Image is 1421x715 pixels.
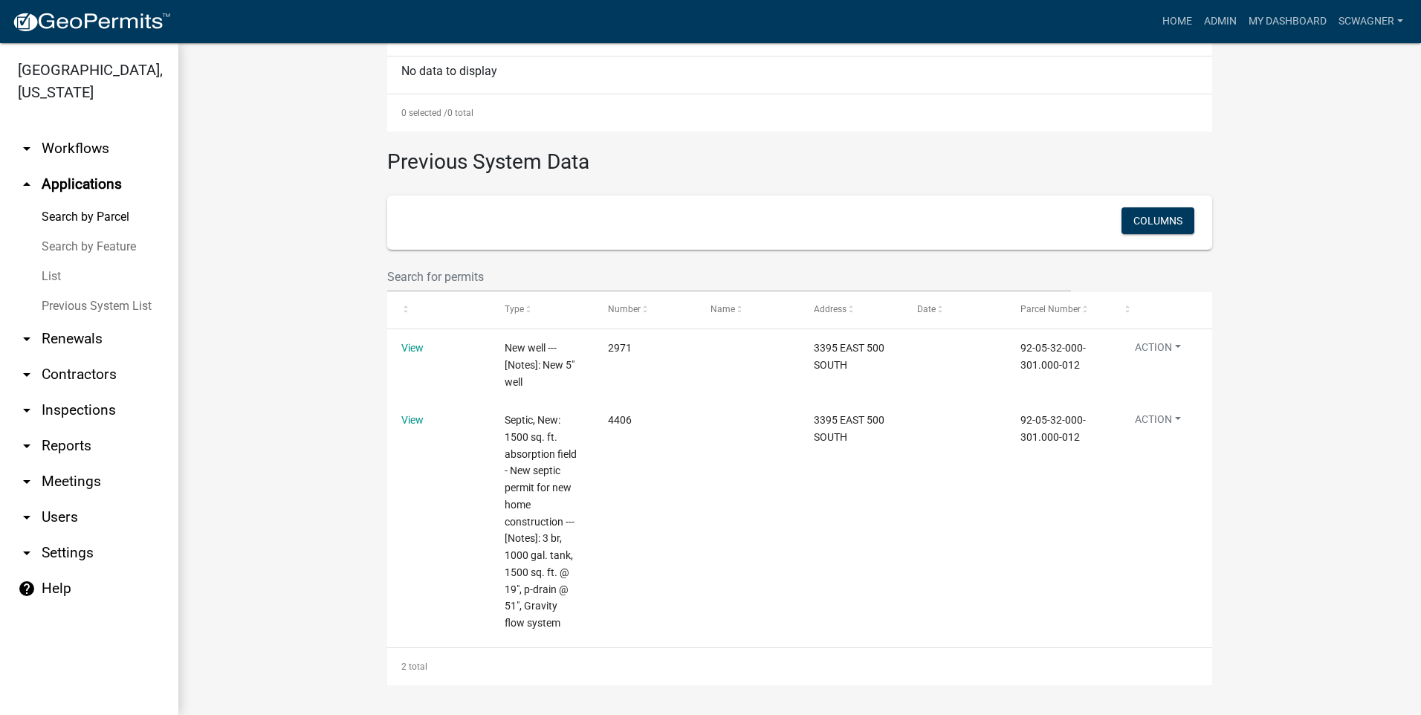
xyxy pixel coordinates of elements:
[18,580,36,598] i: help
[505,342,574,388] span: New well --- [Notes]: New 5" well
[1020,304,1081,314] span: Parcel Number
[18,366,36,384] i: arrow_drop_down
[491,292,594,328] datatable-header-cell: Type
[18,473,36,491] i: arrow_drop_down
[1123,340,1193,361] button: Action
[1123,412,1193,433] button: Action
[505,304,524,314] span: Type
[696,292,800,328] datatable-header-cell: Name
[387,56,1212,94] div: No data to display
[594,292,697,328] datatable-header-cell: Number
[800,292,903,328] datatable-header-cell: Address
[387,262,1071,292] input: Search for permits
[608,304,641,314] span: Number
[1243,7,1333,36] a: My Dashboard
[814,304,847,314] span: Address
[18,401,36,419] i: arrow_drop_down
[387,132,1212,178] h3: Previous System Data
[814,342,884,371] span: 3395 EAST 500 SOUTH
[710,304,735,314] span: Name
[387,648,1212,685] div: 2 total
[401,414,424,426] a: View
[18,330,36,348] i: arrow_drop_down
[1006,292,1110,328] datatable-header-cell: Parcel Number
[18,544,36,562] i: arrow_drop_down
[1020,342,1086,371] span: 92-05-32-000-301.000-012
[401,108,447,118] span: 0 selected /
[903,292,1006,328] datatable-header-cell: Date
[18,140,36,158] i: arrow_drop_down
[18,508,36,526] i: arrow_drop_down
[387,94,1212,132] div: 0 total
[917,304,936,314] span: Date
[505,414,577,629] span: Septic, New: 1500 sq. ft. absorption field - New septic permit for new home construction --- [Not...
[18,175,36,193] i: arrow_drop_up
[1333,7,1409,36] a: scwagner
[608,342,632,354] span: 2971
[401,342,424,354] a: View
[18,437,36,455] i: arrow_drop_down
[814,414,884,443] span: 3395 EAST 500 SOUTH
[1156,7,1198,36] a: Home
[1198,7,1243,36] a: Admin
[1020,414,1086,443] span: 92-05-32-000-301.000-012
[608,414,632,426] span: 4406
[1121,207,1194,234] button: Columns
